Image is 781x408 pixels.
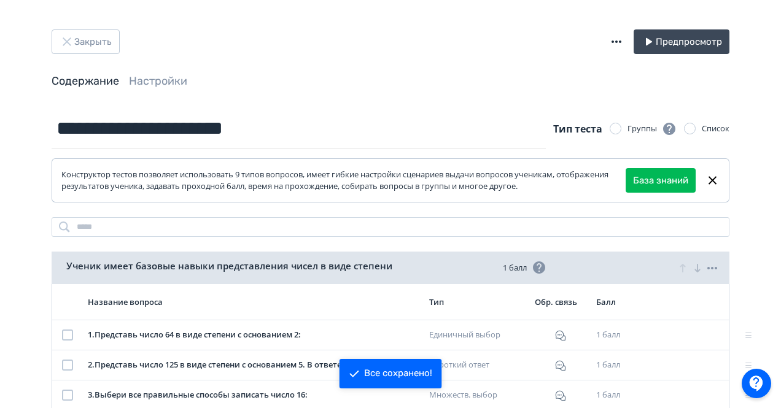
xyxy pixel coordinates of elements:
[634,29,729,54] button: Предпросмотр
[52,74,119,88] a: Содержание
[429,296,525,307] div: Тип
[596,296,642,307] div: Балл
[596,389,642,401] div: 1 балл
[633,174,688,188] a: База знаний
[88,296,419,307] div: Название вопроса
[88,329,419,341] div: 1 . Представь число 64 в виде степени с основанием 2:
[553,122,602,136] span: Тип теста
[702,123,729,135] div: Список
[88,359,419,371] div: 2 . Представь число 125 в виде степени с основанием 5. В ответе укажите только степень.
[429,359,525,371] div: Короткий ответ
[61,169,626,193] div: Конструктор тестов позволяет использовать 9 типов вопросов, имеет гибкие настройки сценариев выда...
[52,29,120,54] button: Закрыть
[535,296,586,307] div: Обр. связь
[503,260,546,275] span: 1 балл
[429,329,525,341] div: Единичный выбор
[429,389,525,401] div: Множеств. выбор
[66,259,392,273] span: Ученик имеет базовые навыки представления чисел в виде степени
[364,368,432,380] div: Все сохранено!
[88,389,419,401] div: 3 . Выбери все правильные способы записать число 16:
[596,329,642,341] div: 1 балл
[628,121,677,136] div: Группы
[596,359,642,371] div: 1 балл
[129,74,187,88] a: Настройки
[626,168,696,193] button: База знаний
